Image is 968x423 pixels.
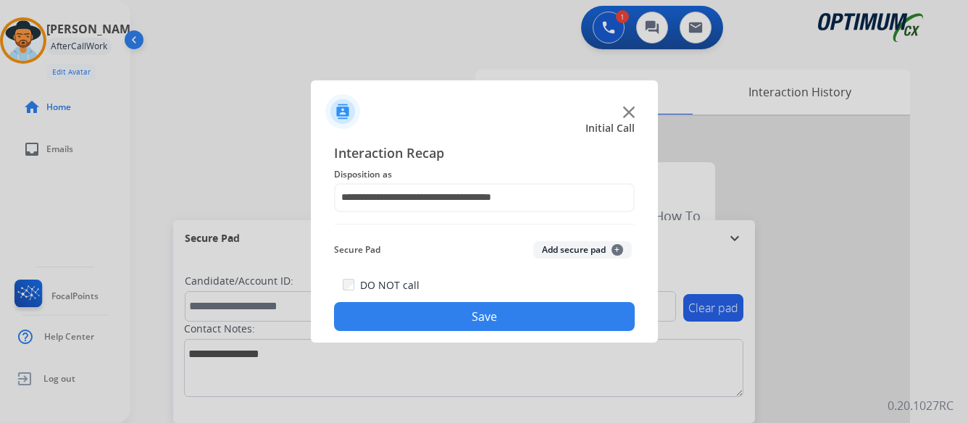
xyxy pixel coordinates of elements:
[334,143,635,166] span: Interaction Recap
[334,224,635,225] img: contact-recap-line.svg
[334,302,635,331] button: Save
[585,121,635,135] span: Initial Call
[360,278,420,293] label: DO NOT call
[888,397,954,414] p: 0.20.1027RC
[334,166,635,183] span: Disposition as
[325,94,360,129] img: contactIcon
[334,241,380,259] span: Secure Pad
[533,241,632,259] button: Add secure pad+
[612,244,623,256] span: +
